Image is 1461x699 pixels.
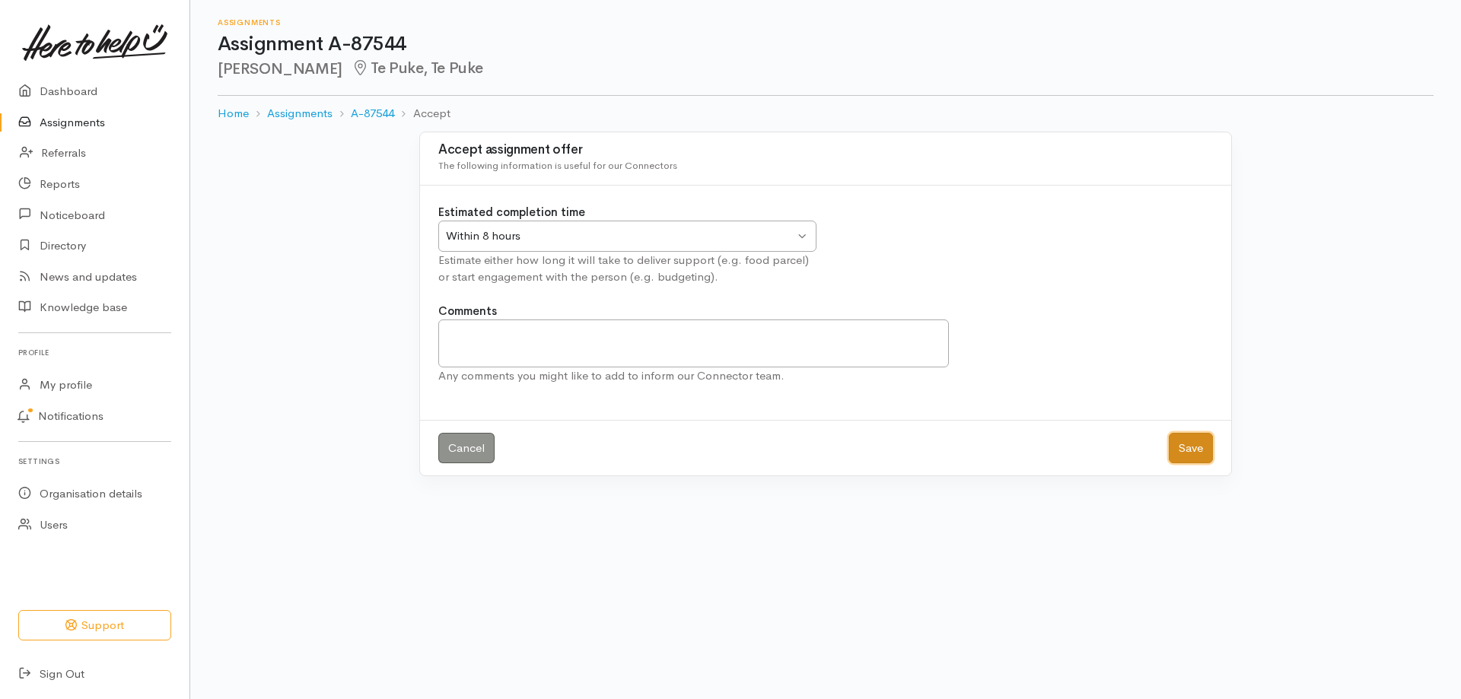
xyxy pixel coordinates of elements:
[218,18,1434,27] h6: Assignments
[438,367,949,385] div: Any comments you might like to add to inform our Connector team.
[218,105,249,122] a: Home
[394,105,450,122] li: Accept
[18,610,171,641] button: Support
[438,143,1213,157] h3: Accept assignment offer
[351,105,394,122] a: A-87544
[438,303,497,320] label: Comments
[18,451,171,472] h6: Settings
[438,204,585,221] label: Estimated completion time
[438,252,816,286] div: Estimate either how long it will take to deliver support (e.g. food parcel) or start engagement w...
[1169,433,1213,464] button: Save
[446,227,794,245] div: Within 8 hours
[218,96,1434,132] nav: breadcrumb
[18,342,171,363] h6: Profile
[218,33,1434,56] h1: Assignment A-87544
[352,59,483,78] span: Te Puke, Te Puke
[438,433,495,464] a: Cancel
[218,60,1434,78] h2: [PERSON_NAME]
[438,159,677,172] span: The following information is useful for our Connectors
[267,105,333,122] a: Assignments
